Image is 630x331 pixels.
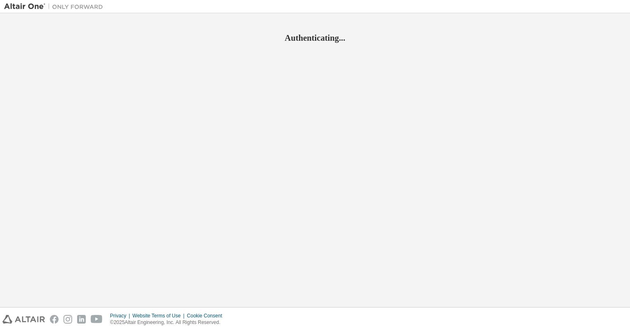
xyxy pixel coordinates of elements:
[77,315,86,324] img: linkedin.svg
[132,312,187,319] div: Website Terms of Use
[91,315,103,324] img: youtube.svg
[110,319,227,326] p: © 2025 Altair Engineering, Inc. All Rights Reserved.
[110,312,132,319] div: Privacy
[63,315,72,324] img: instagram.svg
[187,312,227,319] div: Cookie Consent
[50,315,59,324] img: facebook.svg
[2,315,45,324] img: altair_logo.svg
[4,2,107,11] img: Altair One
[4,33,626,43] h2: Authenticating...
